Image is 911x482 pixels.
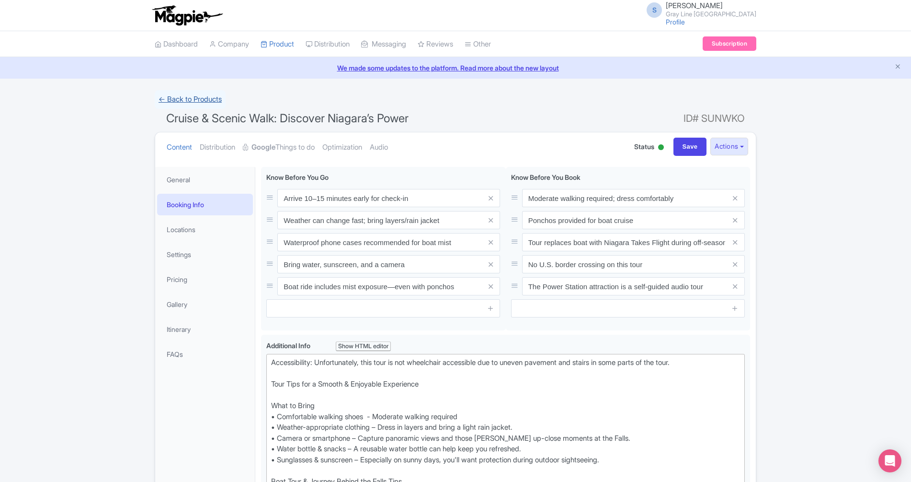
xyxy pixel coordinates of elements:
a: Messaging [361,31,406,58]
span: S [647,2,662,18]
span: [PERSON_NAME] [666,1,723,10]
a: S [PERSON_NAME] Gray Line [GEOGRAPHIC_DATA] [641,2,756,17]
a: Product [261,31,294,58]
a: Content [167,132,192,163]
a: GoogleThings to do [243,132,315,163]
span: Know Before You Book [511,173,581,181]
div: Open Intercom Messenger [878,449,901,472]
a: Distribution [306,31,350,58]
a: Gallery [157,294,253,315]
span: Know Before You Go [266,173,329,181]
a: Audio [370,132,388,163]
button: Actions [710,138,748,155]
a: General [157,169,253,190]
strong: Google [251,142,275,153]
a: Reviews [418,31,453,58]
a: Optimization [322,132,362,163]
span: Cruise & Scenic Walk: Discover Niagara’s Power [166,111,409,125]
a: Company [209,31,249,58]
a: Profile [666,18,685,26]
a: We made some updates to the platform. Read more about the new layout [6,63,905,73]
a: Subscription [703,36,756,51]
a: Settings [157,244,253,265]
span: Status [634,141,654,152]
a: FAQs [157,343,253,365]
a: Pricing [157,269,253,290]
small: Gray Line [GEOGRAPHIC_DATA] [666,11,756,17]
span: Additional Info [266,341,310,350]
input: Save [673,138,707,156]
div: Show HTML editor [336,341,391,352]
a: Booking Info [157,194,253,215]
button: Close announcement [894,62,901,73]
span: ID# SUNWKO [683,109,745,128]
a: Locations [157,219,253,240]
a: Itinerary [157,318,253,340]
img: logo-ab69f6fb50320c5b225c76a69d11143b.png [150,5,224,26]
a: Dashboard [155,31,198,58]
a: Distribution [200,132,235,163]
a: Other [465,31,491,58]
a: ← Back to Products [155,90,226,109]
div: Active [656,141,666,155]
